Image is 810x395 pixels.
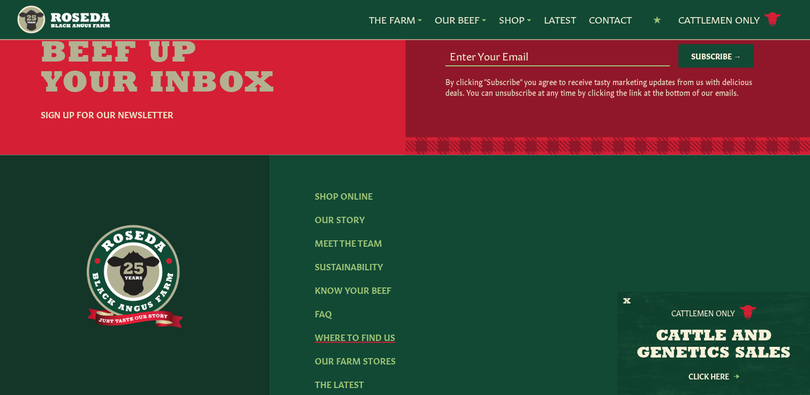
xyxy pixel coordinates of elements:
a: Latest [544,13,576,27]
img: https://roseda.com/wp-content/uploads/2021/06/roseda-25-full@2x.png [87,225,183,328]
button: X [623,296,631,307]
a: Our Story [315,213,365,225]
a: Know Your Beef [315,284,391,295]
a: Our Beef [435,13,486,27]
button: Subscribe → [678,44,754,67]
h3: CATTLE AND GENETICS SALES [631,328,797,362]
a: Shop [499,13,531,27]
h6: Sign Up For Our Newsletter [41,108,315,120]
a: Contact [589,13,632,27]
img: cattle-icon.svg [739,305,756,320]
a: The Farm [369,13,422,27]
a: Sustainability [315,260,383,272]
a: Click Here [665,373,762,379]
a: The Latest [315,378,364,390]
input: Enter Your Email [445,45,670,65]
a: Our Farm Stores [315,354,396,366]
h2: Beef Up Your Inbox [41,39,315,99]
p: Cattlemen Only [671,307,735,318]
a: Where To Find Us [315,331,395,343]
p: By clicking "Subscribe" you agree to receive tasty marketing updates from us with delicious deals... [445,76,754,97]
a: Shop Online [315,189,373,201]
img: https://roseda.com/wp-content/uploads/2021/05/roseda-25-header.png [16,4,110,35]
a: Meet The Team [315,237,382,248]
a: Cattlemen Only [678,10,781,29]
a: FAQ [315,307,332,319]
